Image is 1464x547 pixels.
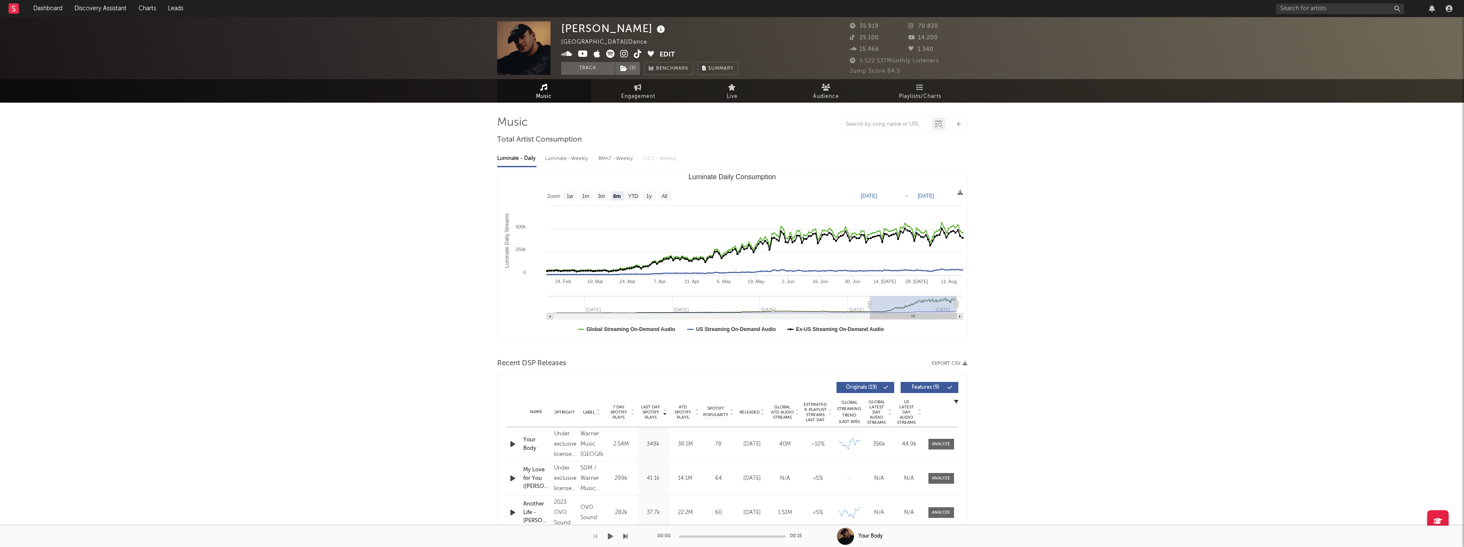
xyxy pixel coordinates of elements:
text: All [661,193,667,199]
div: 2.54M [607,440,635,449]
div: N/A [896,474,922,483]
text: Ex-US Streaming On-Demand Audio [796,326,884,332]
text: 500k [515,224,526,229]
button: (3) [615,62,640,75]
div: 22.2M [672,509,699,517]
span: Last Day Spotify Plays [639,405,662,420]
span: Copyright [550,410,575,415]
span: Total Artist Consumption [497,135,582,145]
text: 6m [613,193,620,199]
a: My Love for You ([PERSON_NAME] Heartbreak) [523,466,550,491]
text: US Streaming On-Demand Audio [696,326,776,332]
span: Label [583,410,595,415]
div: [GEOGRAPHIC_DATA] | Dance [561,37,657,47]
div: 64 [704,474,733,483]
div: 38.1M [672,440,699,449]
div: N/A [866,474,892,483]
text: 24. Feb [555,279,571,284]
span: Originals ( 19 ) [842,385,881,390]
div: 40M [771,440,799,449]
div: 348k [639,440,667,449]
button: Export CSV [932,361,967,366]
div: ~ 10 % [804,440,832,449]
div: Luminate - Weekly [545,151,590,166]
a: Audience [779,79,873,103]
text: 24. Mar [619,279,636,284]
button: Features(9) [901,382,958,393]
span: Global ATD Audio Streams [771,405,794,420]
text: 1y [646,193,651,199]
text: 16. Jun [813,279,828,284]
a: Live [685,79,779,103]
div: OVO Sound [580,503,603,523]
div: Under exclusive license to Warner Music Group Germany Holding GmbH, © 2025 [PERSON_NAME] [554,429,576,460]
div: 299k [607,474,635,483]
span: 35.919 [850,24,879,29]
button: Originals(19) [837,382,894,393]
text: Luminate Daily Consumption [688,173,776,180]
text: 10. Mar [587,279,604,284]
div: 14.1M [672,474,699,483]
span: Jump Score: 84.5 [850,68,900,74]
input: Search by song name or URL [842,121,932,128]
span: 25.100 [850,35,879,41]
div: Your Body [858,532,883,540]
text: 21. Apr [684,279,699,284]
a: Another Life - [PERSON_NAME] Remix [523,500,550,525]
span: 15.466 [850,47,879,52]
div: [DATE] [738,474,766,483]
button: Edit [660,50,675,60]
span: Released [739,410,760,415]
text: 7. Apr [653,279,666,284]
text: Luminate Daily Streams [504,213,510,268]
span: 70.820 [908,24,938,29]
text: 11. Aug [941,279,957,284]
span: 5.522.537 Monthly Listeners [850,58,939,64]
a: Benchmark [644,62,693,75]
text: 3m [598,193,605,199]
div: 1.51M [771,509,799,517]
text: Global Streaming On-Demand Audio [586,326,675,332]
div: 41.1k [639,474,667,483]
span: Estimated % Playlist Streams Last Day [804,402,827,423]
text: YTD [628,193,638,199]
div: Name [523,409,550,415]
span: US Latest Day Audio Streams [896,399,917,425]
div: N/A [866,509,892,517]
text: 1m [582,193,589,199]
text: 28. [DATE] [905,279,928,284]
a: Engagement [591,79,685,103]
a: Music [497,79,591,103]
a: Playlists/Charts [873,79,967,103]
text: 250k [515,247,526,252]
div: [DATE] [738,440,766,449]
div: [PERSON_NAME] [561,21,667,35]
div: Your Body [523,436,550,452]
div: <5% [804,474,832,483]
input: Search for artists [1276,3,1404,14]
div: N/A [771,474,799,483]
span: Summary [708,66,733,71]
span: Engagement [621,92,655,102]
span: 7 Day Spotify Plays [607,405,630,420]
div: BMAT - Weekly [598,151,635,166]
text: [DATE] [918,193,934,199]
text: Zoom [547,193,560,199]
text: 5. May [716,279,731,284]
text: → [904,193,909,199]
div: 78 [704,440,733,449]
text: [DATE] [861,193,877,199]
span: Recent DSP Releases [497,358,566,369]
text: 30. Jun [845,279,860,284]
div: 00:00 [657,531,675,541]
span: 14.200 [908,35,938,41]
div: N/A [896,509,922,517]
div: <5% [804,509,832,517]
div: 2023 OVO Sound [554,497,576,528]
div: 356k [866,440,892,449]
span: Playlists/Charts [899,92,941,102]
span: Spotify Popularity [703,405,728,418]
text: 2. Jun [781,279,794,284]
span: Features ( 9 ) [906,385,946,390]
